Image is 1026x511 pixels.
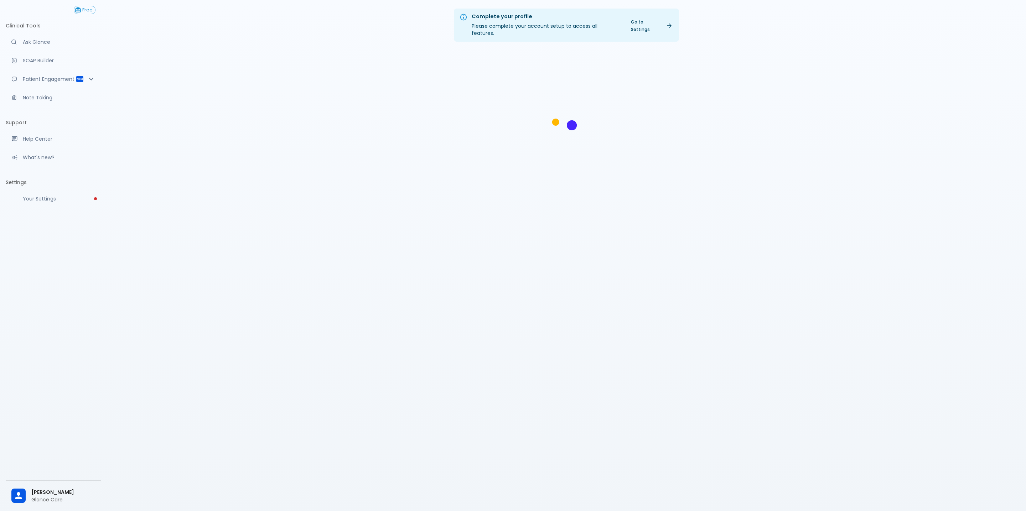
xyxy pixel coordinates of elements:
p: SOAP Builder [23,57,95,64]
p: Help Center [23,135,95,142]
a: Moramiz: Find ICD10AM codes instantly [6,34,101,50]
span: Free [80,7,95,13]
li: Support [6,114,101,131]
div: [PERSON_NAME]Glance Care [6,484,101,508]
p: Glance Care [31,496,95,503]
p: Ask Glance [23,38,95,46]
a: Advanced note-taking [6,90,101,105]
div: Complete your profile [472,13,621,21]
p: Your Settings [23,195,95,202]
p: What's new? [23,154,95,161]
button: Free [74,6,95,14]
div: Please complete your account setup to access all features. [472,11,621,40]
a: Go to Settings [627,17,676,35]
div: Patient Reports & Referrals [6,71,101,87]
a: Please complete account setup [6,191,101,207]
li: Clinical Tools [6,17,101,34]
p: Note Taking [23,94,95,101]
li: Settings [6,174,101,191]
span: [PERSON_NAME] [31,489,95,496]
p: Patient Engagement [23,75,76,83]
div: Recent updates and feature releases [6,150,101,165]
a: Docugen: Compose a clinical documentation in seconds [6,53,101,68]
a: Click to view or change your subscription [74,6,101,14]
a: Get help from our support team [6,131,101,147]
